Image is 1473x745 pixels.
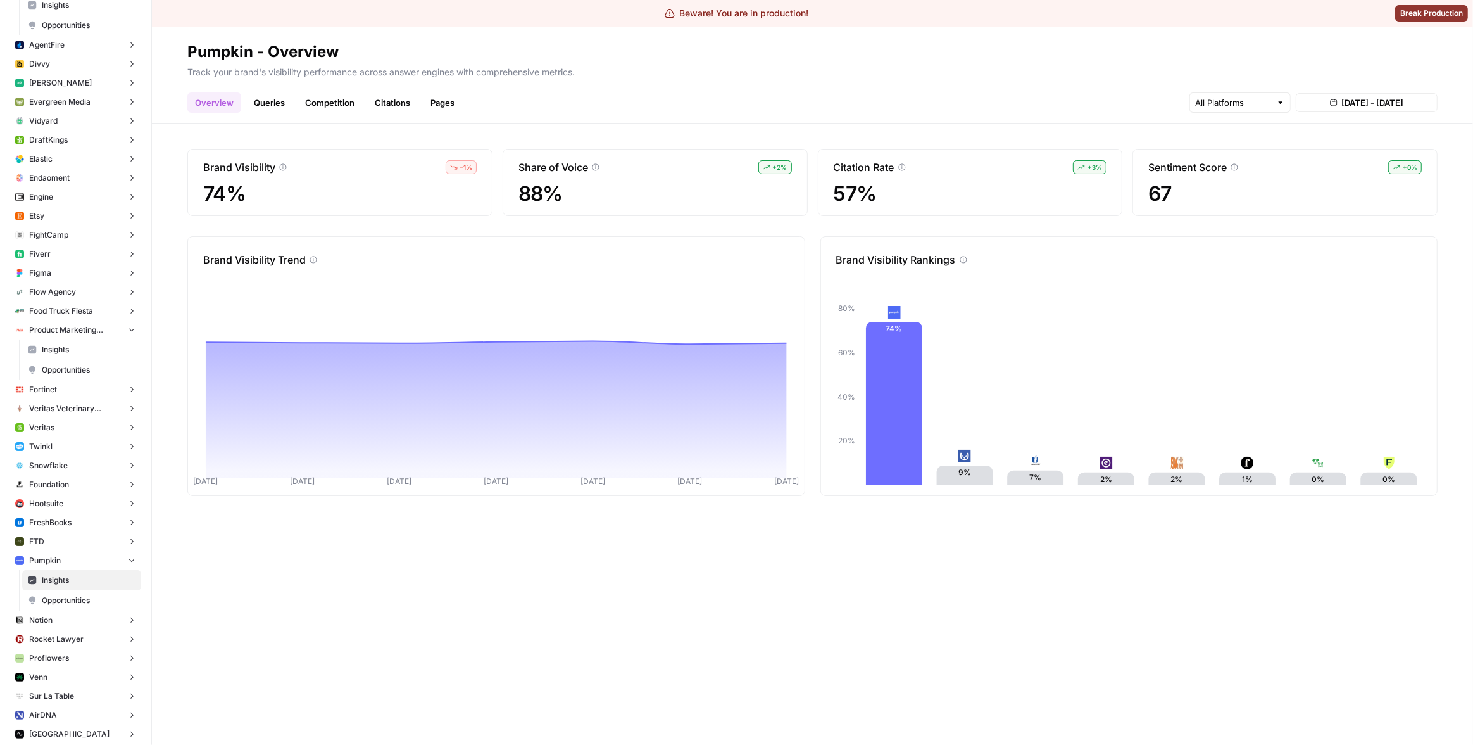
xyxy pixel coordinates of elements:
img: z5fsjij50pkulfbcj6eygjhuntzb [15,269,24,277]
span: FTD [29,536,44,547]
tspan: 20% [837,436,855,445]
img: q5i5ovl6e5z9vbzfz3fzhwjslgfc [1312,457,1324,469]
button: Food Truck Fiesta [10,302,141,321]
button: Endaoment [10,169,141,188]
img: oqrr1nj2pevrf4f25mpttfklot4e [15,692,24,701]
tspan: 40% [837,392,855,402]
button: Snowflake [10,456,141,475]
span: DraftKings [29,134,68,146]
span: 74% [203,182,477,205]
img: hr9705f0trld31gcvo70wu3m96jf [15,730,24,739]
img: xkbj3n43qcuuqe516e9htxg35z4d [1170,457,1183,469]
img: 8u1svdssvvb7vnoqbdhyhm6hmu9c [15,136,24,144]
button: Break Production [1395,5,1468,22]
img: amtv8lhtom1ks6edc33y3lyko34p [15,404,24,413]
a: Insights [22,570,141,590]
span: Divvy [29,58,50,70]
text: 74% [886,324,902,333]
img: kqkocqe1fy710v80t4o6bv0deiy1 [15,423,24,432]
img: rddlpn44burb0egmv42deeg144m1 [15,288,24,296]
button: FightCamp [10,226,141,245]
a: Competition [298,92,362,113]
span: FightCamp [29,229,68,241]
span: Opportunities [42,20,135,31]
button: Figma [10,264,141,283]
text: 2% [1170,474,1182,484]
img: zxt7e82umb7ajyovfujxeqeel79j [15,174,24,182]
span: Notion [29,614,53,626]
img: xxturhov9togbx18yjszb3l2fwkl [15,442,24,451]
img: mrt1uf7adpzoqm073u57wtj3xrme [15,193,24,201]
img: hwzlnvb1x5kmmijwpzxnwr38013o [15,654,24,663]
span: Sur La Table [29,691,74,702]
img: 5ao39pf59ponc34zohpif5o3p7f5 [15,385,24,394]
text: 0% [1312,474,1324,484]
img: d9ek087eh3cksh3su0qhyjdlabcc [15,673,24,682]
span: Veritas [29,422,54,433]
span: Opportunities [42,364,135,376]
img: 3m46q8jewaiajsz6u9bgaizz24to [15,98,24,106]
img: hk9sn84qeumzgna8axujpsv407oz [15,537,24,546]
button: Proflowers [10,649,141,668]
button: Notion [10,611,141,630]
img: jkakxithdi2gf71zkbu8tf6l1yjj [15,212,24,220]
span: Rocket Lawyer [29,634,84,645]
img: ql8ak4z0jru1df88b1ixy6asng14 [15,117,24,125]
span: Vidyard [29,115,58,127]
span: [DATE] - [DATE] [1341,96,1403,109]
a: Overview [187,92,241,113]
span: – 1 % [460,162,472,172]
button: FreshBooks [10,513,141,532]
button: Flow Agency [10,283,141,302]
button: Sur La Table [10,687,141,706]
button: Evergreen Media [10,92,141,111]
tspan: [DATE] [387,476,411,486]
tspan: [DATE] [290,476,315,486]
tspan: [DATE] [580,476,605,486]
span: Insights [42,344,135,355]
button: Foundation [10,475,141,494]
span: [GEOGRAPHIC_DATA] [29,729,110,740]
p: Brand Visibility Trend [203,252,306,267]
img: 8m83swcdttrkyh15n04qhv466ppl [1100,457,1112,469]
button: AgentFire [10,35,141,54]
span: Product Marketing Alliance [29,324,122,336]
span: Endaoment [29,172,70,184]
button: Vidyard [10,111,141,131]
tspan: [DATE] [677,476,702,486]
span: Twinkl [29,441,53,452]
button: Etsy [10,207,141,226]
button: Twinkl [10,437,141,456]
span: + 3 % [1088,162,1102,172]
button: Elastic [10,150,141,169]
img: 25l522cw9vfxmfr18wy9ph7wmz3r [15,711,24,720]
a: Citations [367,92,418,113]
p: Brand Visibility [203,160,275,175]
a: Pages [423,92,462,113]
span: FreshBooks [29,517,72,528]
span: Venn [29,672,47,683]
span: Pumpkin [29,555,61,566]
span: 57% [834,182,1107,205]
button: [PERSON_NAME] [10,73,141,92]
img: z10ul8jjo9kcu3qmyo2673zkjny0 [15,79,24,87]
tspan: 60% [837,348,855,357]
a: Queries [246,92,292,113]
span: Insights [42,575,135,586]
span: Flow Agency [29,286,76,298]
text: 1% [1242,474,1253,484]
tspan: [DATE] [774,476,799,486]
img: ypw2iyf4ttpvj6y6wfjeaicep323 [15,60,24,68]
tspan: 80% [837,303,855,313]
div: Pumpkin - Overview [187,42,339,62]
span: Engine [29,191,53,203]
tspan: [DATE] [484,476,508,486]
button: Product Marketing Alliance [10,321,141,340]
text: 7% [1029,473,1041,482]
button: Divvy [10,54,141,73]
button: Veritas Veterinary Partners [10,399,141,418]
span: AgentFire [29,39,65,51]
img: kj5vqgyeacr9y9iv34sx5k3e32ym [15,307,24,315]
span: 67 [1148,182,1422,205]
img: l8f0ram1315p3m9p2srd92cy30of [887,306,900,319]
